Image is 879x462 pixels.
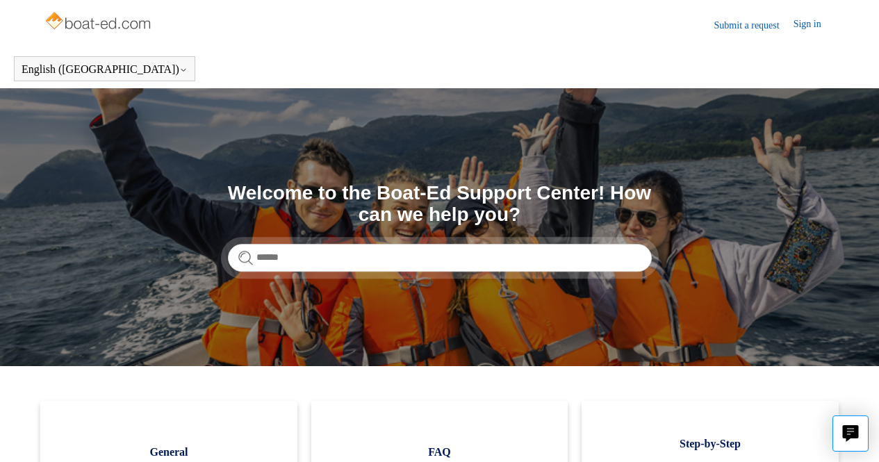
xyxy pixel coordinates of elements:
a: Sign in [794,17,835,33]
span: FAQ [332,444,548,461]
h1: Welcome to the Boat-Ed Support Center! How can we help you? [228,183,652,226]
span: General [61,444,277,461]
img: Boat-Ed Help Center home page [44,8,154,36]
a: Submit a request [714,18,794,33]
button: Live chat [832,415,869,452]
button: English ([GEOGRAPHIC_DATA]) [22,63,188,76]
input: Search [228,244,652,272]
span: Step-by-Step [602,436,818,452]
